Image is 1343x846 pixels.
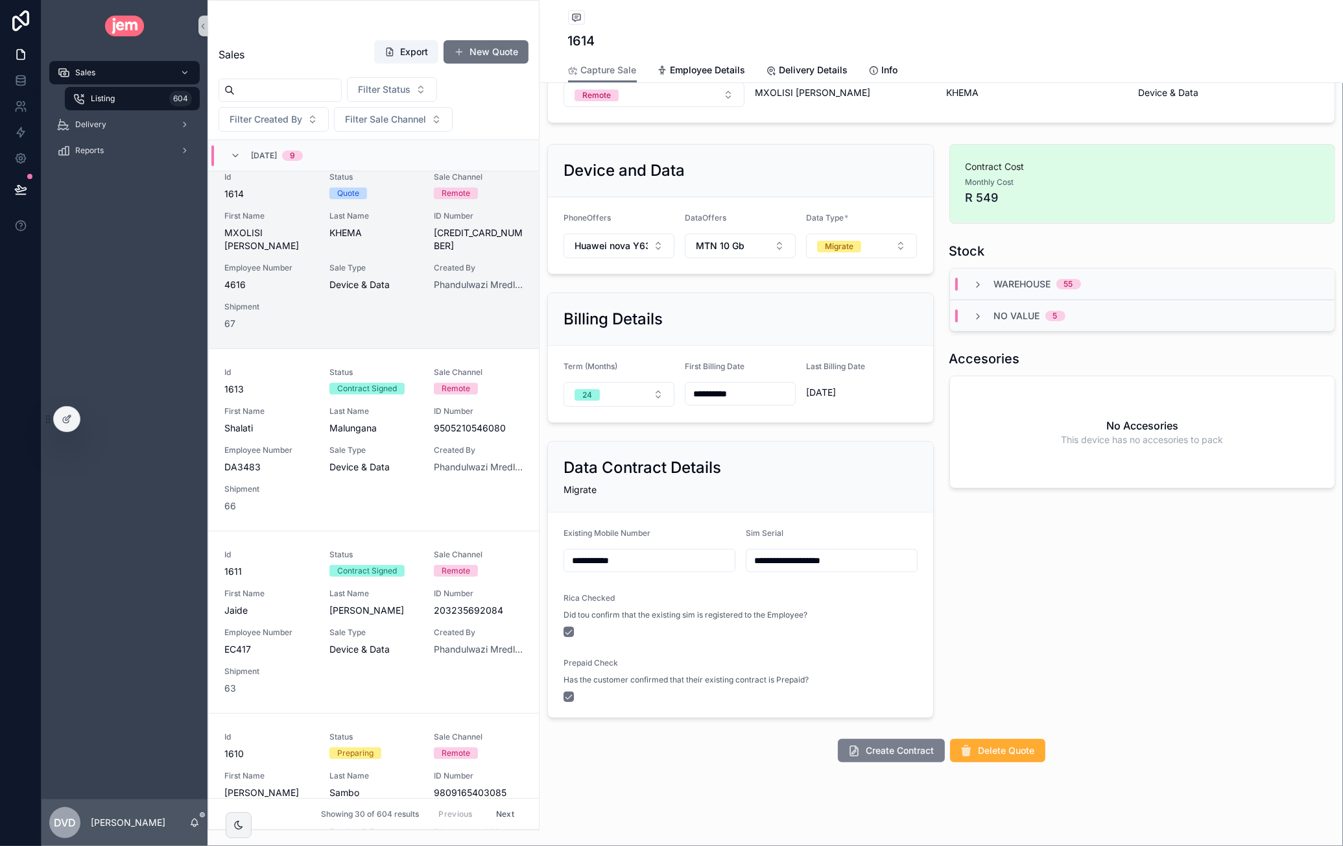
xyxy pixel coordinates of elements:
span: Last Billing Date [806,361,865,371]
span: Create Contract [866,744,934,757]
div: 55 [1064,279,1073,289]
span: Last Name [329,406,419,417]
a: Info [869,58,898,84]
span: Has the customer confirmed that their existing contract is Prepaid? [564,675,809,685]
span: Monthly Cost [966,177,1014,187]
span: Contract Cost [966,160,1320,173]
a: Id1613StatusContract SignedSale ChannelRemoteFirst NameShalatiLast NameMalunganaID Number95052105... [209,348,539,531]
button: Select Button [334,107,453,132]
span: [CREDIT_CARD_NUMBER] [434,226,523,252]
span: [DATE] [251,151,277,161]
span: First Name [224,771,314,781]
span: Id [224,367,314,378]
span: First Name [224,211,314,221]
a: Capture Sale [568,58,637,83]
span: Device & Data [329,643,419,656]
span: Filter Status [358,83,410,96]
span: DA3483 [224,461,314,474]
button: Create Contract [838,739,945,762]
div: Contract Signed [337,383,397,394]
span: Status [329,732,419,742]
span: Id [224,550,314,560]
span: Sale Type [329,627,419,638]
span: Last Name [329,588,419,599]
span: Shalati [224,422,314,435]
span: Did tou confirm that the existing sim is registered to the Employee? [564,610,807,620]
span: Prepaid Check [564,658,618,668]
button: Select Button [806,234,917,258]
span: Phandulwazi Mredlana [434,461,523,474]
a: Phandulwazi Mredlana [434,643,523,656]
button: Export [374,40,438,64]
span: PhoneOffers [564,213,611,223]
h2: Data Contract Details [564,457,721,478]
span: Data Type [806,213,844,223]
span: 4616 [224,278,314,291]
span: Created By [434,263,523,273]
span: Status [329,550,419,560]
span: Employee Details [671,64,746,77]
span: ID Number [434,771,523,781]
span: Existing Mobile Number [564,528,650,538]
div: scrollable content [42,52,208,179]
span: First Name [224,406,314,417]
span: Status [329,172,419,182]
span: Info [882,64,898,77]
a: Employee Details [658,58,746,84]
span: Id [224,172,314,182]
span: MXOLISI [PERSON_NAME] [224,226,314,252]
span: Term (Months) [564,361,617,371]
span: 1610 [224,747,314,760]
button: Select Button [685,234,796,258]
a: Delivery [49,113,200,136]
button: Select Button [347,77,437,102]
a: Reports [49,139,200,162]
span: Sales [219,47,244,62]
div: Remote [442,747,470,759]
button: Select Button [564,82,744,107]
span: Last Name [329,211,419,221]
span: Huawei nova Y63 [575,239,648,252]
span: Shipment [224,302,314,312]
span: This device has no accesories to pack [1061,433,1223,446]
span: First Name [224,588,314,599]
a: Phandulwazi Mredlana [434,278,523,291]
span: Last Name [329,771,419,781]
span: [DATE] [806,386,917,399]
button: New Quote [444,40,529,64]
span: Jaide [224,604,314,617]
span: Sale Channel [434,732,523,742]
div: Remote [582,90,611,101]
a: Id1614StatusQuoteSale ChannelRemoteFirst NameMXOLISI [PERSON_NAME]Last NameKHEMAID Number[CREDIT_... [209,153,539,348]
span: Malungana [329,422,419,435]
span: Id [224,732,314,742]
span: Sale Type [329,263,419,273]
span: Migrate [564,484,597,495]
span: 67 [224,317,235,330]
span: Delivery [75,119,106,130]
span: Capture Sale [581,64,637,77]
span: Created By [434,445,523,455]
span: Listing [91,93,115,104]
span: MTN 10 Gb [696,239,744,252]
a: Sales [49,61,200,84]
span: KHEMA [947,86,1128,99]
span: 9809165403085 [434,786,523,799]
span: Sale Channel [434,550,523,560]
div: Quote [337,187,359,199]
span: Sale Channel [434,367,523,378]
span: Sim Serial [746,528,783,538]
button: Delete Quote [950,739,1045,762]
h1: 1614 [568,32,595,50]
span: First Billing Date [685,361,744,371]
a: 63 [224,682,236,695]
span: Shipment [224,484,314,494]
span: Delivery Details [779,64,848,77]
p: [PERSON_NAME] [91,816,165,829]
button: Select Button [219,107,329,132]
div: Remote [442,383,470,394]
span: Sale Type [329,445,419,455]
div: 24 [582,389,592,401]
